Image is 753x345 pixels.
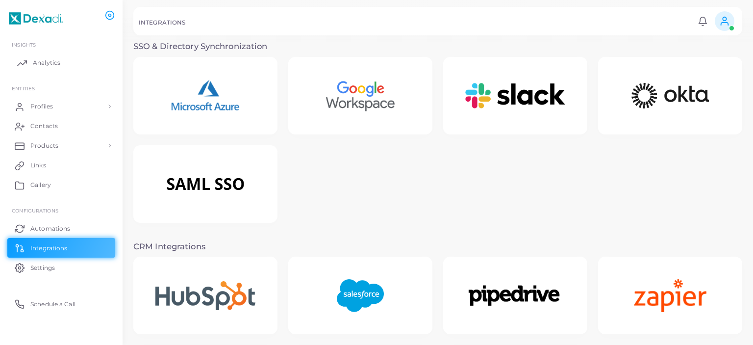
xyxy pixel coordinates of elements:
span: Integrations [30,244,67,253]
h5: INTEGRATIONS [139,19,185,26]
span: ENTITIES [12,85,35,91]
img: Zapier [620,265,721,326]
span: Links [30,161,46,170]
a: Products [7,136,115,156]
a: Profiles [7,97,115,116]
span: INSIGHTS [12,42,36,48]
span: Profiles [30,102,53,111]
img: Microsoft Azure [156,65,254,127]
img: Hubspot [142,267,270,324]
span: Schedule a Call [30,300,75,309]
a: Schedule a Call [7,294,115,314]
a: Contacts [7,116,115,136]
img: Okta [606,69,734,122]
span: Settings [30,264,55,272]
img: Pipedrive [452,268,579,323]
span: Automations [30,224,70,233]
img: SAML [142,157,270,211]
a: Automations [7,218,115,238]
img: Slack [452,69,579,122]
span: Products [30,141,58,150]
a: Gallery [7,175,115,195]
img: Salesforce [323,265,398,326]
a: Analytics [7,53,115,73]
h3: CRM Integrations [133,242,742,252]
span: Configurations [12,208,58,213]
a: Links [7,156,115,175]
a: Settings [7,258,115,277]
img: Google Workspace [310,65,410,127]
span: Contacts [30,122,58,131]
a: Integrations [7,238,115,258]
h3: SSO & Directory Synchronization [133,42,742,52]
img: logo [9,9,63,27]
span: Analytics [33,58,60,67]
span: Gallery [30,181,51,189]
